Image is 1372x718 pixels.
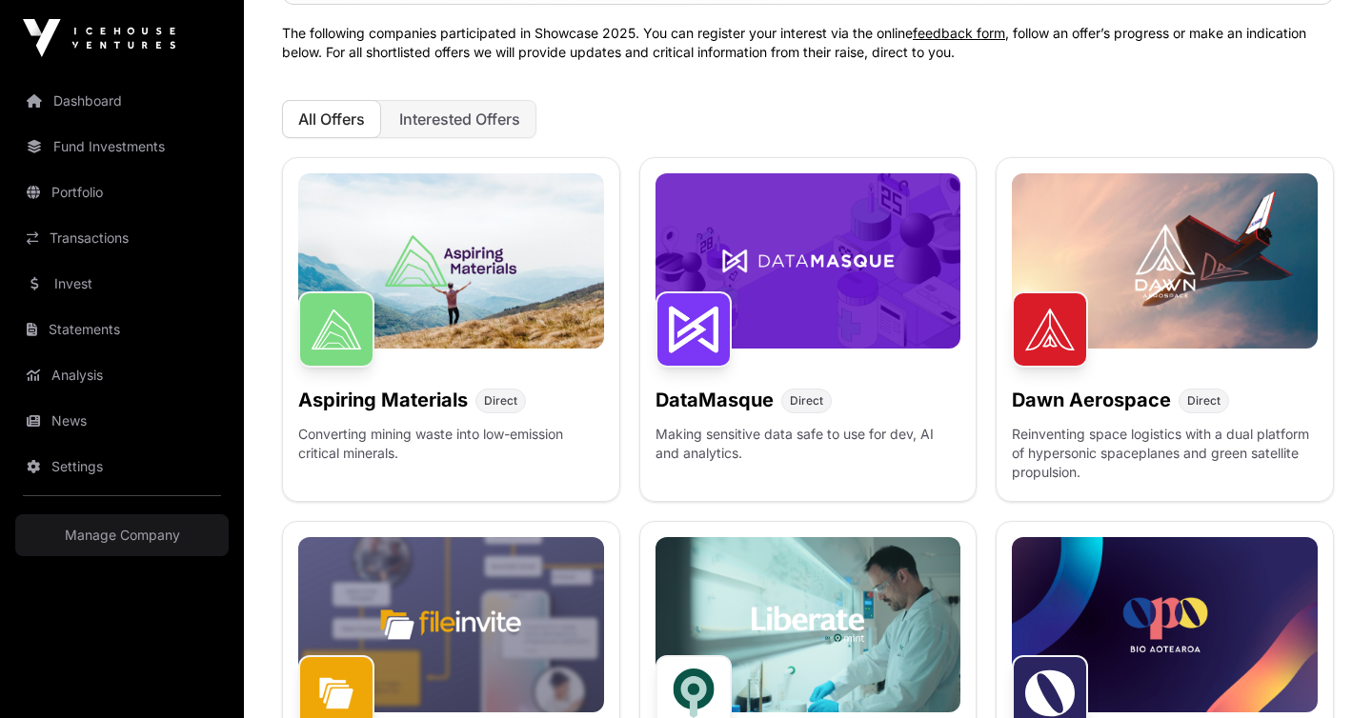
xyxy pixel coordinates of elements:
img: Aspiring Materials [298,291,374,368]
a: feedback form [913,25,1005,41]
img: Liberate-Banner.jpg [656,537,961,712]
img: Aspiring-Banner.jpg [298,173,604,349]
a: Settings [15,446,229,488]
a: Fund Investments [15,126,229,168]
a: Statements [15,309,229,350]
img: Dawn-Banner.jpg [1012,173,1318,349]
span: Direct [1187,393,1221,409]
img: DataMasque [656,291,732,368]
p: Reinventing space logistics with a dual platform of hypersonic spaceplanes and green satellite pr... [1012,425,1318,486]
span: Interested Offers [399,110,520,129]
button: Interested Offers [383,100,536,138]
a: Manage Company [15,514,229,556]
p: Making sensitive data safe to use for dev, AI and analytics. [656,425,961,486]
span: All Offers [298,110,365,129]
img: Icehouse Ventures Logo [23,19,175,57]
span: Direct [790,393,823,409]
a: Transactions [15,217,229,259]
h1: Aspiring Materials [298,387,468,413]
a: Portfolio [15,171,229,213]
img: File-Invite-Banner.jpg [298,537,604,712]
a: Invest [15,263,229,305]
p: The following companies participated in Showcase 2025. You can register your interest via the onl... [282,24,1334,62]
h1: Dawn Aerospace [1012,387,1171,413]
a: Dashboard [15,80,229,122]
button: All Offers [282,100,381,138]
a: Analysis [15,354,229,396]
a: News [15,400,229,442]
h1: DataMasque [656,387,774,413]
img: Dawn Aerospace [1012,291,1088,368]
span: Direct [484,393,517,409]
img: DataMasque-Banner.jpg [656,173,961,349]
p: Converting mining waste into low-emission critical minerals. [298,425,604,486]
iframe: Chat Widget [1277,627,1372,718]
img: Opo-Bio-Banner.jpg [1012,537,1318,712]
